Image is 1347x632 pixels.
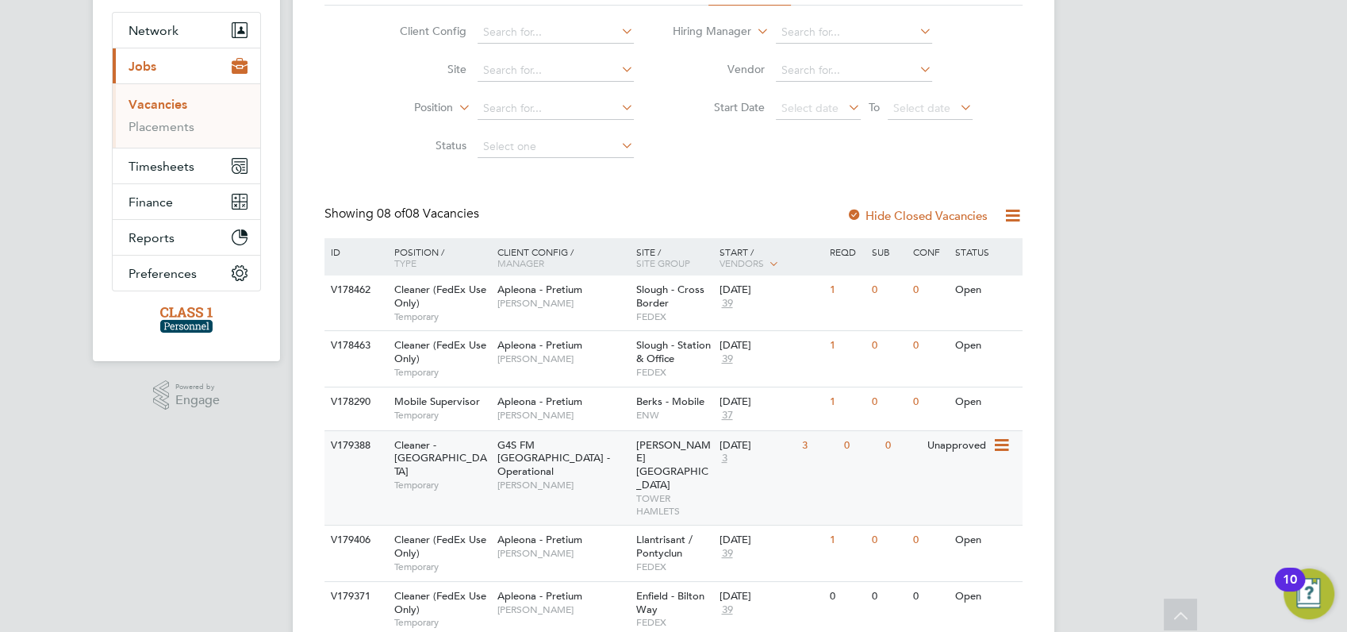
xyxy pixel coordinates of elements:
[909,387,950,417] div: 0
[660,24,751,40] label: Hiring Manager
[719,395,822,409] div: [DATE]
[868,238,909,265] div: Sub
[327,276,382,305] div: V178462
[362,100,453,116] label: Position
[113,256,260,291] button: Preferences
[909,276,950,305] div: 0
[636,616,712,629] span: FEDEX
[719,283,822,297] div: [DATE]
[394,366,489,379] span: Temporary
[864,97,885,118] span: To
[497,395,582,408] span: Apleona - Pretium
[153,380,221,410] a: Powered byEngage
[327,331,382,360] div: V178463
[636,283,704,310] span: Slough - Cross Border
[781,101,839,115] span: Select date
[377,206,405,222] span: 08 of
[636,409,712,422] span: ENW
[129,23,178,38] span: Network
[327,431,382,461] div: V179388
[175,394,220,407] span: Engage
[478,136,634,158] input: Select one
[375,24,466,38] label: Client Config
[497,353,628,365] span: [PERSON_NAME]
[673,100,765,114] label: Start Date
[846,208,988,223] label: Hide Closed Vacancies
[719,590,822,603] div: [DATE]
[909,582,950,611] div: 0
[776,21,932,44] input: Search for...
[840,431,881,461] div: 0
[324,206,482,222] div: Showing
[715,238,826,278] div: Start /
[798,431,839,461] div: 3
[826,526,867,555] div: 1
[719,297,735,310] span: 39
[826,238,867,265] div: Reqd
[951,387,1020,417] div: Open
[826,331,867,360] div: 1
[636,395,704,408] span: Berks - Mobile
[327,526,382,555] div: V179406
[636,256,690,269] span: Site Group
[113,48,260,83] button: Jobs
[951,582,1020,611] div: Open
[394,479,489,491] span: Temporary
[112,307,261,333] a: Go to home page
[129,119,194,134] a: Placements
[719,452,729,465] span: 3
[826,387,867,417] div: 1
[776,60,932,82] input: Search for...
[327,238,382,265] div: ID
[719,409,735,422] span: 37
[394,561,489,573] span: Temporary
[394,438,487,479] span: Cleaner - [GEOGRAPHIC_DATA]
[868,582,909,611] div: 0
[497,479,628,491] span: [PERSON_NAME]
[160,307,213,333] img: class1personnel-logo-retina.png
[719,439,794,453] div: [DATE]
[868,331,909,360] div: 0
[175,380,220,394] span: Powered by
[951,238,1020,265] div: Status
[375,138,466,152] label: Status
[377,206,479,222] span: 08 Vacancies
[113,83,260,148] div: Jobs
[493,238,632,276] div: Client Config /
[868,387,909,417] div: 0
[129,159,194,174] span: Timesheets
[129,266,197,281] span: Preferences
[719,534,822,547] div: [DATE]
[113,220,260,255] button: Reports
[951,526,1020,555] div: Open
[497,297,628,310] span: [PERSON_NAME]
[636,310,712,323] span: FEDEX
[394,589,486,616] span: Cleaner (FedEx Use Only)
[497,547,628,560] span: [PERSON_NAME]
[394,283,486,310] span: Cleaner (FedEx Use Only)
[478,60,634,82] input: Search for...
[868,276,909,305] div: 0
[478,21,634,44] input: Search for...
[394,395,480,408] span: Mobile Supervisor
[909,331,950,360] div: 0
[394,409,489,422] span: Temporary
[113,13,260,48] button: Network
[113,184,260,219] button: Finance
[129,59,156,74] span: Jobs
[129,97,187,112] a: Vacancies
[719,353,735,366] span: 39
[394,533,486,560] span: Cleaner (FedEx Use Only)
[909,526,950,555] div: 0
[951,331,1020,360] div: Open
[129,230,175,245] span: Reports
[909,238,950,265] div: Conf
[497,603,628,616] span: [PERSON_NAME]
[497,256,544,269] span: Manager
[394,256,416,269] span: Type
[394,310,489,323] span: Temporary
[129,195,173,210] span: Finance
[636,438,711,492] span: [PERSON_NAME][GEOGRAPHIC_DATA]
[868,526,909,555] div: 0
[327,387,382,417] div: V178290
